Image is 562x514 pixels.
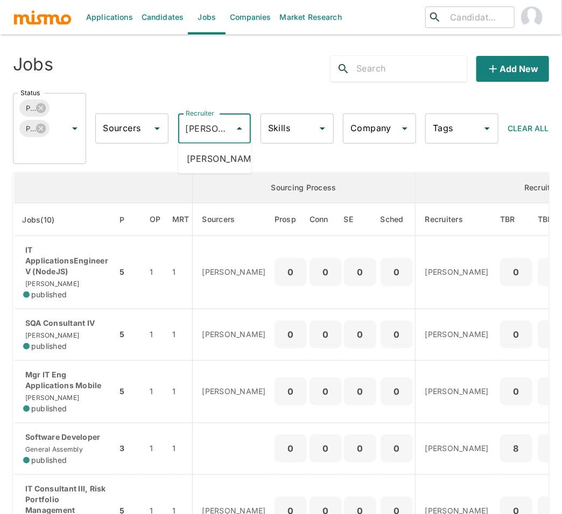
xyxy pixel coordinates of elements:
td: 1 [141,423,170,474]
th: Connections [310,203,342,236]
td: 5 [117,309,141,360]
th: Priority [117,203,141,236]
td: 5 [117,236,141,309]
p: Mgr IT Eng Applications Mobile [23,369,108,391]
img: logo [13,9,72,25]
p: 0 [279,327,303,342]
input: Search [356,60,467,77]
span: Clear All [508,124,549,133]
span: Public [19,123,38,135]
p: 0 [348,327,372,342]
p: 0 [504,327,528,342]
p: 0 [314,441,338,456]
p: 0 [279,441,303,456]
p: 0 [279,265,303,280]
p: 0 [279,384,303,399]
span: [PERSON_NAME] [23,280,79,288]
th: Sched [378,203,416,236]
td: 1 [141,236,170,309]
button: Close [232,121,247,136]
p: [PERSON_NAME] [425,267,489,277]
th: Sourcing Process [192,173,415,203]
span: published [31,455,67,466]
p: 0 [348,384,372,399]
p: 8 [504,441,528,456]
span: Jobs(10) [23,213,69,226]
td: 1 [141,360,170,423]
th: Market Research Total [170,203,192,236]
p: [PERSON_NAME] [202,267,266,277]
span: published [31,341,67,352]
th: To Be Reviewed [497,203,535,236]
button: Open [67,121,82,136]
td: 1 [141,309,170,360]
p: [PERSON_NAME] [202,386,266,397]
p: 0 [385,384,409,399]
td: 3 [117,423,141,474]
p: 0 [314,384,338,399]
button: Open [480,121,495,136]
td: 1 [170,360,192,423]
button: search [331,56,356,82]
th: Sent Emails [342,203,378,236]
p: 0 [348,265,372,280]
p: 0 [385,441,409,456]
td: 1 [170,309,192,360]
p: 0 [385,327,409,342]
p: [PERSON_NAME] [202,329,266,340]
span: [PERSON_NAME] [23,394,79,402]
h4: Jobs [13,54,53,75]
th: Prospects [275,203,310,236]
th: Open Positions [141,203,170,236]
p: IT ApplicationsEngineer V (NodeJS) [23,245,108,277]
th: Recruiters [415,203,497,236]
p: Software Developer [23,432,108,442]
p: 0 [504,384,528,399]
label: Status [20,88,40,97]
th: Sourcers [192,203,275,236]
label: Recruiter [186,109,214,118]
button: Open [397,121,412,136]
p: 0 [314,265,338,280]
li: [PERSON_NAME] [178,148,251,169]
input: Candidate search [446,10,510,25]
div: Published [19,99,50,117]
p: SQA Consultant IV [23,318,108,329]
p: 0 [504,265,528,280]
span: published [31,289,67,300]
td: 1 [170,236,192,309]
span: P [120,213,138,226]
td: 5 [117,360,141,423]
p: [PERSON_NAME] [425,329,489,340]
p: 0 [314,327,338,342]
p: 0 [385,265,409,280]
td: 1 [170,423,192,474]
span: [PERSON_NAME] [23,331,79,339]
p: [PERSON_NAME] [425,386,489,397]
button: Add new [476,56,549,82]
div: Public [19,120,50,137]
p: [PERSON_NAME] [425,443,489,454]
button: Open [315,121,330,136]
span: Published [19,102,38,115]
span: published [31,403,67,414]
span: General Assembly [23,445,83,453]
button: Open [150,121,165,136]
p: 0 [348,441,372,456]
img: Carmen Vilachá [521,6,543,28]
